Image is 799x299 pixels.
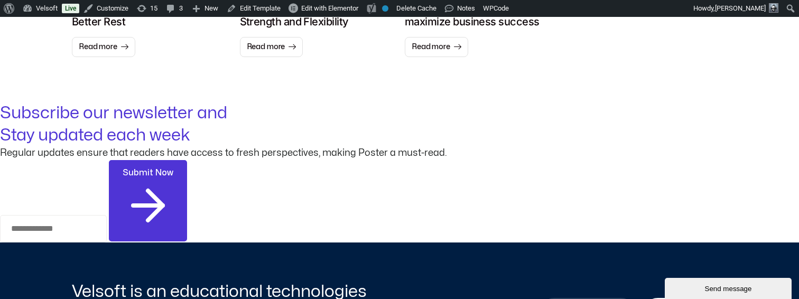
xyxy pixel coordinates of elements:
[79,42,117,52] span: Read more
[665,276,794,299] iframe: chat widget
[109,160,187,241] button: Submit Now
[72,37,135,57] a: Read more
[715,4,766,12] span: [PERSON_NAME]
[405,37,468,57] a: Read more
[240,37,303,57] a: Read more
[247,42,285,52] span: Read more
[382,5,388,12] div: No index
[62,4,79,13] a: Live
[301,4,358,12] span: Edit with Elementor
[412,42,450,52] span: Read more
